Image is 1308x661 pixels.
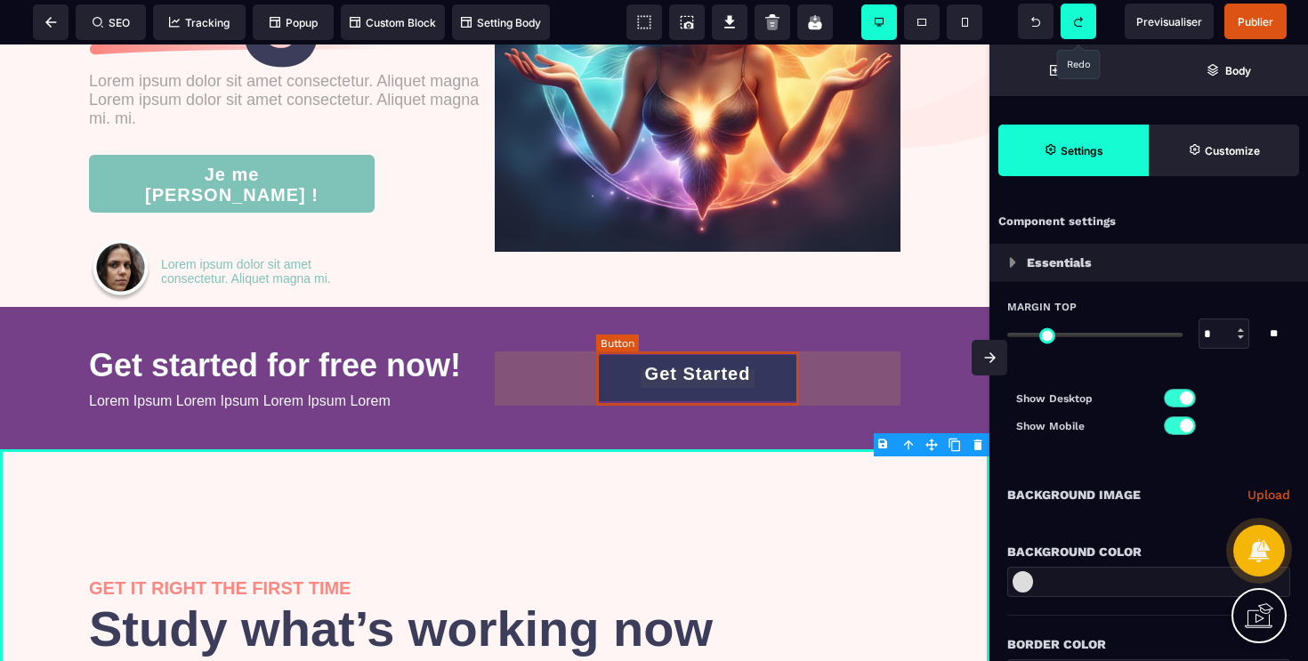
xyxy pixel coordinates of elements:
span: Previsualiser [1136,15,1202,28]
span: Tracking [169,16,230,29]
a: Upload [1247,484,1290,505]
span: Settings [998,125,1149,176]
text: Lorem ipsum dolor sit amet consectetur. Aliquet magna mi. [161,208,364,246]
img: 9563c74daac0dde64791e2d68d25dc8a_Ellipse_1_(1).png [89,195,152,258]
text: Study what’s working now [89,559,900,610]
button: Je me [PERSON_NAME] ! [89,110,375,168]
span: Screenshot [669,4,705,40]
div: Background Color [1007,541,1290,562]
span: Open Layer Manager [1149,44,1308,96]
p: Essentials [1027,252,1092,273]
strong: Settings [1061,144,1103,157]
p: Show Desktop [1016,390,1149,407]
text: Lorem ipsum dolor sit amet consectetur. Aliquet magna Lorem ipsum dolor sit amet consectetur. Ali... [89,23,495,88]
span: Preview [1125,4,1214,39]
span: Publier [1238,15,1273,28]
span: Margin Top [1007,300,1077,314]
span: Open Blocks [989,44,1149,96]
span: View components [626,4,662,40]
div: Component settings [989,205,1308,239]
span: Setting Body [461,16,541,29]
span: Custom Block [350,16,436,29]
button: Get Started [596,310,799,357]
strong: Customize [1205,144,1260,157]
text: Get started for free now! [89,298,495,344]
span: Popup [270,16,318,29]
span: Open Style Manager [1149,125,1299,176]
p: Show Mobile [1016,417,1149,435]
span: SEO [93,16,130,29]
strong: Body [1225,64,1251,77]
div: Border Color [1007,633,1290,655]
img: loading [1009,257,1016,268]
p: Background Image [1007,484,1141,505]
